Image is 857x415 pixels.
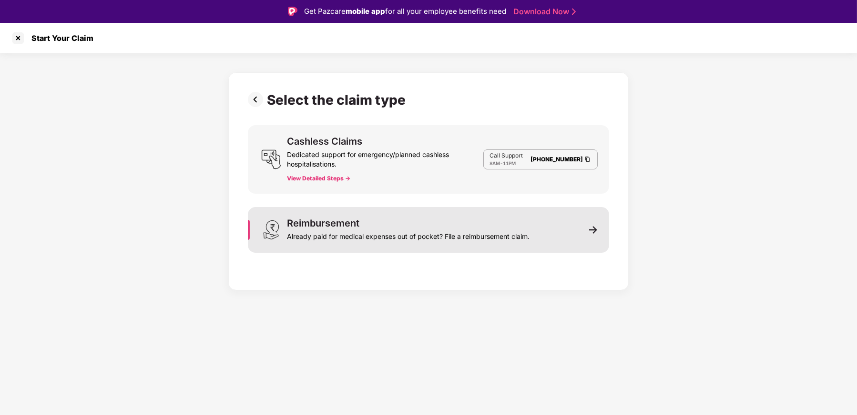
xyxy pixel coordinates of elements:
[287,146,483,169] div: Dedicated support for emergency/planned cashless hospitalisations.
[248,92,267,107] img: svg+xml;base64,PHN2ZyBpZD0iUHJldi0zMngzMiIgeG1sbnM9Imh0dHA6Ly93d3cudzMub3JnLzIwMDAvc3ZnIiB3aWR0aD...
[26,33,93,43] div: Start Your Claim
[589,226,598,234] img: svg+xml;base64,PHN2ZyB3aWR0aD0iMTEiIGhlaWdodD0iMTEiIHZpZXdCb3g9IjAgMCAxMSAxMSIgZmlsbD0ibm9uZSIgeG...
[288,7,297,16] img: Logo
[261,149,281,169] img: svg+xml;base64,PHN2ZyB3aWR0aD0iMjQiIGhlaWdodD0iMjUiIHZpZXdCb3g9IjAgMCAyNCAyNSIgZmlsbD0ibm9uZSIgeG...
[490,152,523,159] p: Call Support
[287,228,530,241] div: Already paid for medical expenses out of pocket? File a reimbursement claim.
[490,159,523,167] div: -
[346,7,385,16] strong: mobile app
[287,137,362,146] div: Cashless Claims
[531,156,583,163] a: [PHONE_NUMBER]
[304,6,506,17] div: Get Pazcare for all your employee benefits need
[513,7,573,17] a: Download Now
[584,155,592,163] img: Clipboard Icon
[287,218,359,228] div: Reimbursement
[572,7,576,17] img: Stroke
[287,175,350,182] button: View Detailed Steps ->
[267,92,409,108] div: Select the claim type
[490,160,500,166] span: 8AM
[503,160,516,166] span: 11PM
[261,220,281,240] img: svg+xml;base64,PHN2ZyB3aWR0aD0iMjQiIGhlaWdodD0iMzEiIHZpZXdCb3g9IjAgMCAyNCAzMSIgZmlsbD0ibm9uZSIgeG...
